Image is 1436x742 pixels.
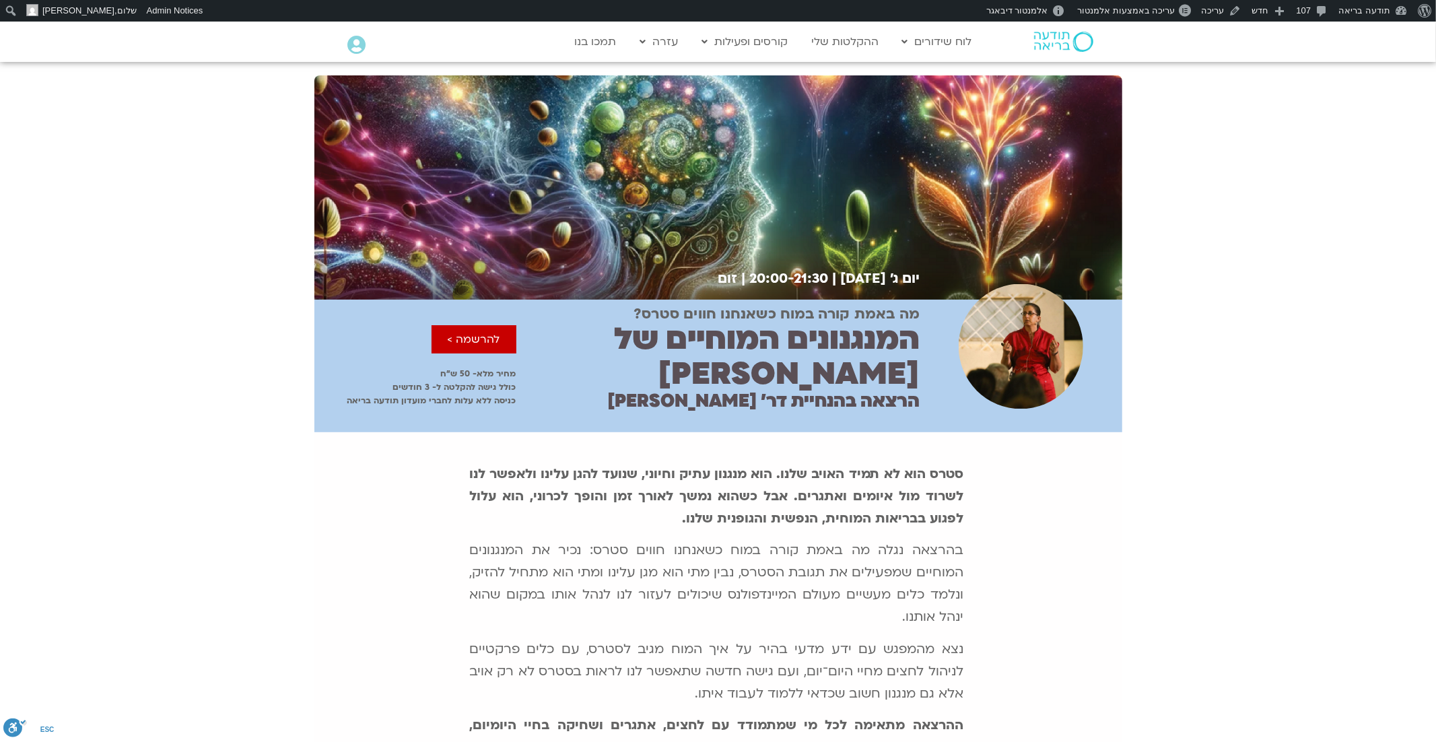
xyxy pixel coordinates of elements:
[805,29,885,55] a: ההקלטות שלי
[314,367,516,407] p: מחיר מלא- 50 ש״ח כולל גישה להקלטה ל- 3 חודשים כניסה ללא עלות לחברי מועדון תודעה בריאה
[568,29,623,55] a: תמכו בנו
[633,29,685,55] a: עזרה
[42,5,114,15] span: [PERSON_NAME]
[448,333,500,345] span: להרשמה >
[432,325,516,353] a: להרשמה >
[895,29,979,55] a: לוח שידורים
[469,465,963,527] b: סטרס הוא לא תמיד האויב שלנו. הוא מנגנון עתיק וחיוני, שנועד להגן עלינו ולאפשר לנו לשרוד מול איומים...
[1034,32,1093,52] img: תודעה בריאה
[469,638,963,705] p: נצא מהמפגש עם ידע מדעי בהיר על איך המוח מגיב לסטרס, עם כלים פרקטיים לניהול לחצים מחיי היום־יום, ו...
[695,29,794,55] a: קורסים ופעילות
[634,306,920,323] h2: מה באמת קורה במוח כשאנחנו חווים סטרס?
[708,271,920,286] h2: יום ג׳ [DATE] | 20:00-21:30 | זום
[516,322,920,392] h2: המנגנונים המוחיים של [PERSON_NAME]
[469,539,963,628] p: בהרצאה נגלה מה באמת קורה במוח כשאנחנו חווים סטרס: נכיר את המנגנונים המוחיים שמפעילים את תגובת הסט...
[608,391,920,411] h2: הרצאה בהנחיית דר׳ [PERSON_NAME]
[1077,5,1175,15] span: עריכה באמצעות אלמנטור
